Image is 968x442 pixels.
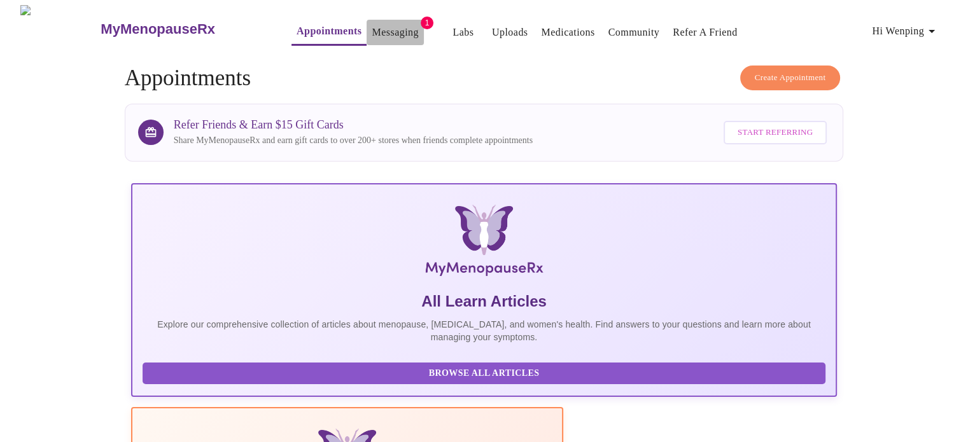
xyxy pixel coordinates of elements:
button: Create Appointment [740,66,841,90]
button: Hi Wenping [867,18,944,44]
a: Start Referring [720,114,830,151]
span: Create Appointment [755,71,826,85]
a: Medications [541,24,594,41]
span: Hi Wenping [872,22,939,40]
button: Community [603,20,665,45]
span: 1 [421,17,433,29]
button: Medications [536,20,600,45]
h3: MyMenopauseRx [101,21,215,38]
a: Messaging [372,24,418,41]
button: Uploads [487,20,533,45]
h4: Appointments [125,66,844,91]
button: Messaging [367,20,423,45]
h3: Refer Friends & Earn $15 Gift Cards [174,118,533,132]
a: MyMenopauseRx [99,7,266,52]
span: Browse All Articles [155,366,813,382]
button: Labs [443,20,484,45]
button: Browse All Articles [143,363,826,385]
button: Start Referring [724,121,827,144]
img: MyMenopauseRx Logo [248,205,719,281]
a: Community [608,24,660,41]
p: Explore our comprehensive collection of articles about menopause, [MEDICAL_DATA], and women's hea... [143,318,826,343]
a: Appointments [297,22,361,40]
button: Refer a Friend [668,20,743,45]
a: Refer a Friend [673,24,738,41]
span: Start Referring [738,125,813,140]
img: MyMenopauseRx Logo [20,5,99,53]
a: Labs [452,24,473,41]
h5: All Learn Articles [143,291,826,312]
button: Appointments [291,18,367,46]
a: Browse All Articles [143,367,829,378]
p: Share MyMenopauseRx and earn gift cards to over 200+ stores when friends complete appointments [174,134,533,147]
a: Uploads [492,24,528,41]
